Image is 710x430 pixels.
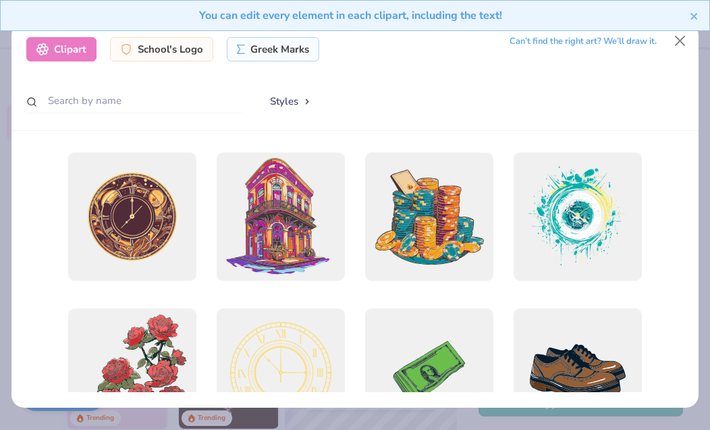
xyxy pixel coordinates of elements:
input: Search by name [26,88,242,113]
button: Styles [256,88,326,114]
div: Greek Marks [227,37,319,61]
div: Can’t find the right art? We’ll draw it. [510,30,657,53]
div: Clipart [26,37,97,61]
div: School's Logo [110,37,213,61]
div: You can edit every element in each clipart, including the text! [11,7,690,24]
button: close [690,7,699,24]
